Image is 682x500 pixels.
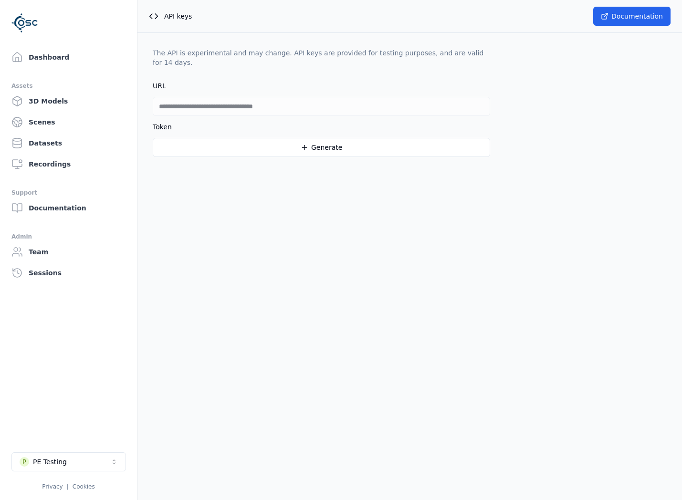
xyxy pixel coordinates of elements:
div: API keys [149,11,192,21]
a: Documentation [8,198,129,218]
div: Support [11,187,126,198]
p: The API is experimental and may change. API keys are provided for testing purposes, and are valid... [153,48,490,67]
button: Documentation [593,7,671,26]
img: Logo [11,10,38,36]
button: Generate [153,138,490,157]
a: Dashboard [8,48,129,67]
a: Recordings [8,155,129,174]
a: 3D Models [8,92,129,111]
label: Token [153,124,490,130]
a: Team [8,242,129,261]
a: Sessions [8,263,129,282]
a: Datasets [8,134,129,153]
div: P [20,457,29,467]
span: | [67,483,69,490]
a: Scenes [8,113,129,132]
a: Cookies [73,483,95,490]
div: Admin [11,231,126,242]
div: PE Testing [33,457,67,467]
div: Assets [11,80,126,92]
label: URL [153,83,490,89]
button: Select a workspace [11,452,126,471]
a: Privacy [42,483,63,490]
